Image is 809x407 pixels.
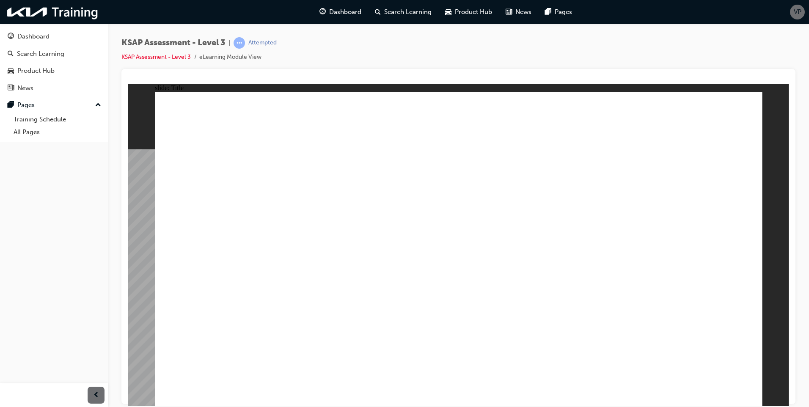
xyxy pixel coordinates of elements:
span: up-icon [95,100,101,111]
div: News [17,83,33,93]
span: guage-icon [8,33,14,41]
a: car-iconProduct Hub [438,3,499,21]
li: eLearning Module View [199,52,261,62]
div: Product Hub [17,66,55,76]
span: prev-icon [93,390,99,401]
span: search-icon [375,7,381,17]
span: News [515,7,531,17]
span: search-icon [8,50,14,58]
span: Pages [555,7,572,17]
a: news-iconNews [499,3,538,21]
a: KSAP Assessment - Level 3 [121,53,191,60]
span: news-icon [506,7,512,17]
span: Search Learning [384,7,432,17]
span: learningRecordVerb_ATTEMPT-icon [234,37,245,49]
div: Pages [17,100,35,110]
span: car-icon [445,7,451,17]
a: guage-iconDashboard [313,3,368,21]
a: Dashboard [3,29,105,44]
a: search-iconSearch Learning [368,3,438,21]
span: pages-icon [545,7,551,17]
a: pages-iconPages [538,3,579,21]
div: Attempted [248,39,277,47]
img: kia-training [4,3,102,21]
span: guage-icon [319,7,326,17]
button: DashboardSearch LearningProduct HubNews [3,27,105,97]
button: Pages [3,97,105,113]
div: Dashboard [17,32,50,41]
span: | [228,38,230,48]
a: Search Learning [3,46,105,62]
button: VP [790,5,805,19]
a: News [3,80,105,96]
span: news-icon [8,85,14,92]
a: All Pages [10,126,105,139]
span: pages-icon [8,102,14,109]
a: Product Hub [3,63,105,79]
span: Dashboard [329,7,361,17]
div: Search Learning [17,49,64,59]
span: KSAP Assessment - Level 3 [121,38,225,48]
span: car-icon [8,67,14,75]
span: Product Hub [455,7,492,17]
span: VP [794,7,801,17]
a: Training Schedule [10,113,105,126]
